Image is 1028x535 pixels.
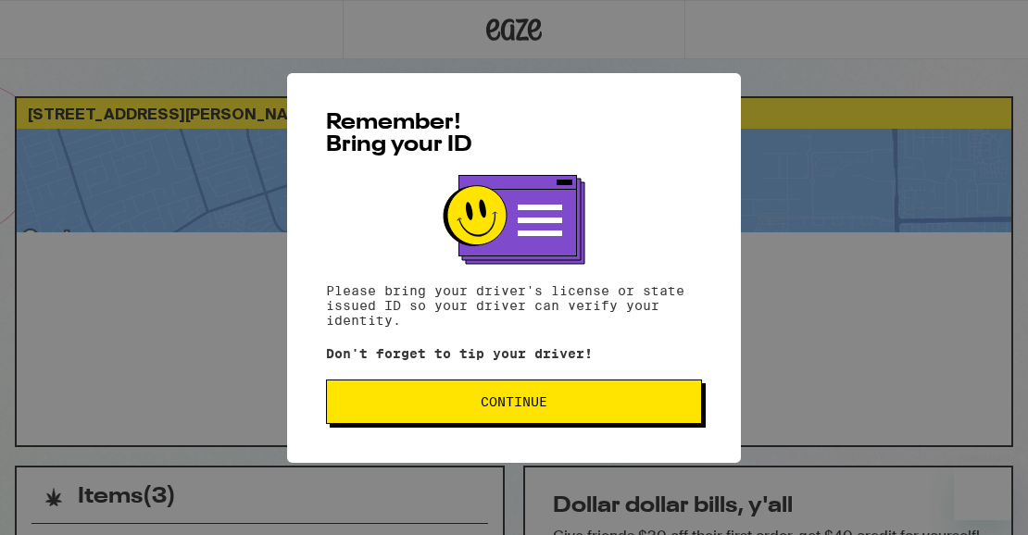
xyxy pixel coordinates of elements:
[326,379,702,424] button: Continue
[954,461,1013,520] iframe: Button to launch messaging window
[326,283,702,328] p: Please bring your driver's license or state issued ID so your driver can verify your identity.
[326,112,472,156] span: Remember! Bring your ID
[326,346,702,361] p: Don't forget to tip your driver!
[481,395,547,408] span: Continue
